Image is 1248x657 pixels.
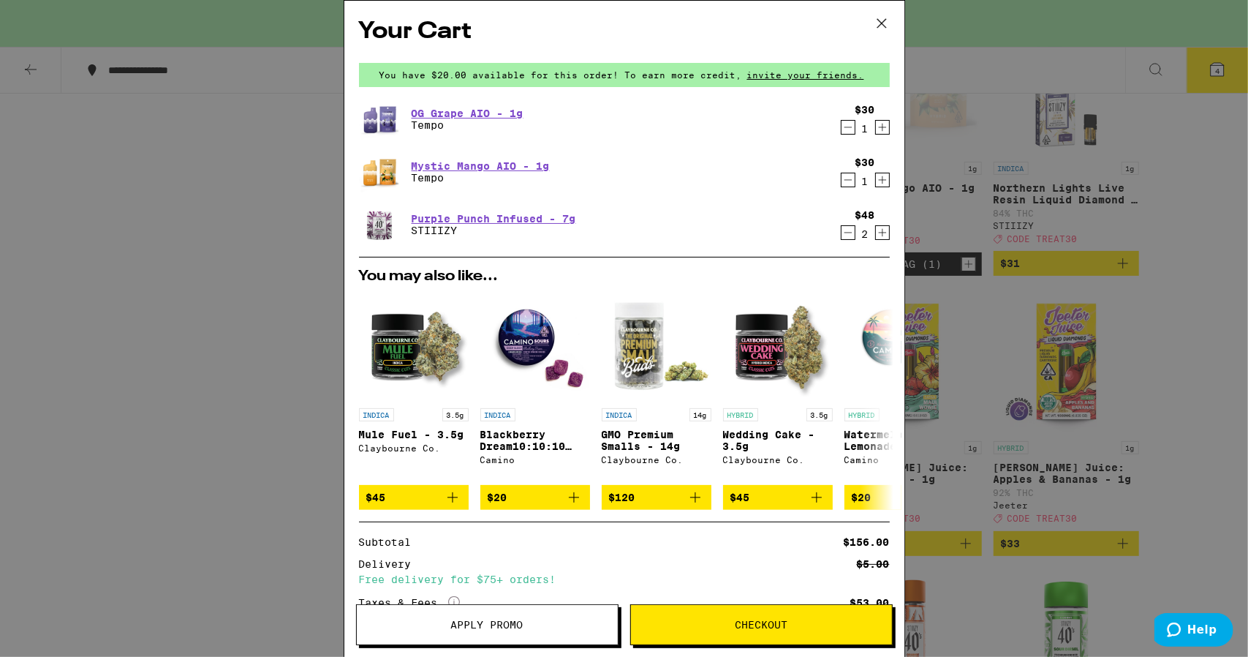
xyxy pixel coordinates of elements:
div: You have $20.00 available for this order! To earn more credit,invite your friends. [359,63,890,87]
a: Open page for Mule Fuel - 3.5g from Claybourne Co. [359,291,469,485]
img: Camino - Watermelon Lemonade Bliss Gummies [844,291,954,401]
div: Camino [844,455,954,465]
p: INDICA [480,408,515,421]
button: Increment [875,120,890,135]
p: Tempo [412,172,550,184]
p: GMO Premium Smalls - 14g [602,429,711,452]
img: Claybourne Co. - Mule Fuel - 3.5g [359,291,469,401]
div: $53.00 [850,598,890,608]
div: Claybourne Co. [723,455,833,465]
img: Tempo - Mystic Mango AIO - 1g [359,151,400,192]
button: Add to bag [723,485,833,510]
div: Claybourne Co. [359,443,469,453]
a: Open page for GMO Premium Smalls - 14g from Claybourne Co. [602,291,711,485]
iframe: Opens a widget where you can find more information [1154,613,1233,650]
img: Camino - Blackberry Dream10:10:10 Deep Sleep Gummies [480,291,590,401]
button: Decrement [841,225,855,240]
button: Apply Promo [356,604,619,645]
span: You have $20.00 available for this order! To earn more credit, [379,70,742,80]
p: Tempo [412,119,523,131]
img: STIIIZY - Purple Punch Infused - 7g [359,204,400,245]
p: Mule Fuel - 3.5g [359,429,469,440]
span: $120 [609,492,635,503]
button: Add to bag [602,485,711,510]
span: Checkout [735,620,787,630]
a: OG Grape AIO - 1g [412,108,523,119]
img: Tempo - OG Grape AIO - 1g [359,99,400,140]
span: $45 [730,492,750,503]
div: 1 [855,123,875,135]
p: STIIIZY [412,225,576,236]
button: Add to bag [480,485,590,510]
p: INDICA [602,408,637,421]
span: invite your friends. [742,70,869,80]
h2: You may also like... [359,269,890,284]
p: Wedding Cake - 3.5g [723,429,833,452]
div: Camino [480,455,590,465]
p: Watermelon Lemonade Bliss Gummies [844,429,954,452]
p: HYBRID [844,408,880,421]
div: 1 [855,176,875,187]
button: Add to bag [359,485,469,510]
p: 14g [689,408,711,421]
span: $45 [366,492,386,503]
a: Mystic Mango AIO - 1g [412,160,550,172]
p: Blackberry Dream10:10:10 Deep Sleep Gummies [480,429,590,452]
button: Decrement [841,120,855,135]
button: Add to bag [844,485,954,510]
div: Claybourne Co. [602,455,711,465]
p: 3.5g [442,408,469,421]
a: Purple Punch Infused - 7g [412,213,576,225]
a: Open page for Wedding Cake - 3.5g from Claybourne Co. [723,291,833,485]
div: Free delivery for $75+ orders! [359,574,890,585]
div: 2 [855,228,875,240]
div: $156.00 [844,537,890,547]
button: Decrement [841,173,855,187]
div: Taxes & Fees [359,596,460,609]
div: $5.00 [857,559,890,569]
img: Claybourne Co. - Wedding Cake - 3.5g [723,291,833,401]
p: 3.5g [806,408,833,421]
div: $48 [855,209,875,221]
span: Apply Promo [451,620,523,630]
button: Checkout [630,604,893,645]
span: $20 [852,492,871,503]
p: HYBRID [723,408,758,421]
div: $30 [855,104,875,116]
img: Claybourne Co. - GMO Premium Smalls - 14g [602,291,711,401]
button: Increment [875,225,890,240]
button: Increment [875,173,890,187]
div: Subtotal [359,537,422,547]
a: Open page for Blackberry Dream10:10:10 Deep Sleep Gummies from Camino [480,291,590,485]
div: $30 [855,157,875,168]
div: Delivery [359,559,422,569]
a: Open page for Watermelon Lemonade Bliss Gummies from Camino [844,291,954,485]
span: $20 [488,492,507,503]
h2: Your Cart [359,15,890,48]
